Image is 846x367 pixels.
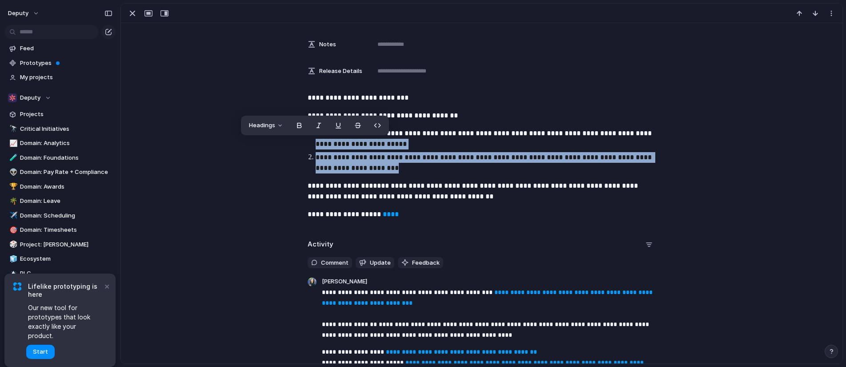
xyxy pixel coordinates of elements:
[308,257,352,269] button: Comment
[8,211,17,220] button: ✈️
[20,153,112,162] span: Domain: Foundations
[4,209,116,222] a: ✈️Domain: Scheduling
[4,137,116,150] a: 📈Domain: Analytics
[20,269,112,278] span: PLC
[321,258,349,267] span: Comment
[4,267,116,280] a: 🏔️PLC
[33,347,48,356] span: Start
[28,303,102,340] span: Our new tool for prototypes that look exactly like your product.
[20,73,112,82] span: My projects
[244,118,289,133] button: Headings
[249,121,275,130] span: Headings
[4,180,116,194] a: 🏆Domain: Awards
[20,240,112,249] span: Project: [PERSON_NAME]
[8,125,17,133] button: 🔭
[20,93,40,102] span: Deputy
[322,277,367,287] span: [PERSON_NAME]
[9,254,16,264] div: 🧊
[101,281,112,291] button: Dismiss
[4,91,116,105] button: Deputy
[8,9,28,18] span: deputy
[4,165,116,179] a: 👽Domain: Pay Rate + Compliance
[4,56,116,70] a: Prototypes
[4,194,116,208] a: 🌴Domain: Leave
[4,223,116,237] a: 🎯Domain: Timesheets
[20,211,112,220] span: Domain: Scheduling
[9,268,16,278] div: 🏔️
[9,181,16,192] div: 🏆
[398,257,443,269] button: Feedback
[4,6,44,20] button: deputy
[8,139,17,148] button: 📈
[20,110,112,119] span: Projects
[9,239,16,250] div: 🎲
[28,282,102,298] span: Lifelike prototyping is here
[319,40,336,49] span: Notes
[9,196,16,206] div: 🌴
[8,168,17,177] button: 👽
[4,238,116,251] a: 🎲Project: [PERSON_NAME]
[9,124,16,134] div: 🔭
[9,153,16,163] div: 🧪
[20,44,112,53] span: Feed
[4,122,116,136] a: 🔭Critical Initiatives
[8,226,17,234] button: 🎯
[8,269,17,278] button: 🏔️
[20,125,112,133] span: Critical Initiatives
[20,226,112,234] span: Domain: Timesheets
[8,254,17,263] button: 🧊
[8,197,17,206] button: 🌴
[20,254,112,263] span: Ecosystem
[308,239,333,250] h2: Activity
[26,345,55,359] button: Start
[9,210,16,221] div: ✈️
[8,182,17,191] button: 🏆
[20,182,112,191] span: Domain: Awards
[20,59,112,68] span: Prototypes
[4,42,116,55] a: Feed
[4,151,116,165] a: 🧪Domain: Foundations
[20,197,112,206] span: Domain: Leave
[370,258,391,267] span: Update
[9,167,16,177] div: 👽
[20,139,112,148] span: Domain: Analytics
[9,138,16,149] div: 📈
[412,258,440,267] span: Feedback
[319,67,362,76] span: Release Details
[4,252,116,266] a: 🧊Ecosystem
[20,168,112,177] span: Domain: Pay Rate + Compliance
[4,71,116,84] a: My projects
[4,108,116,121] a: Projects
[356,257,394,269] button: Update
[8,153,17,162] button: 🧪
[9,225,16,235] div: 🎯
[8,240,17,249] button: 🎲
